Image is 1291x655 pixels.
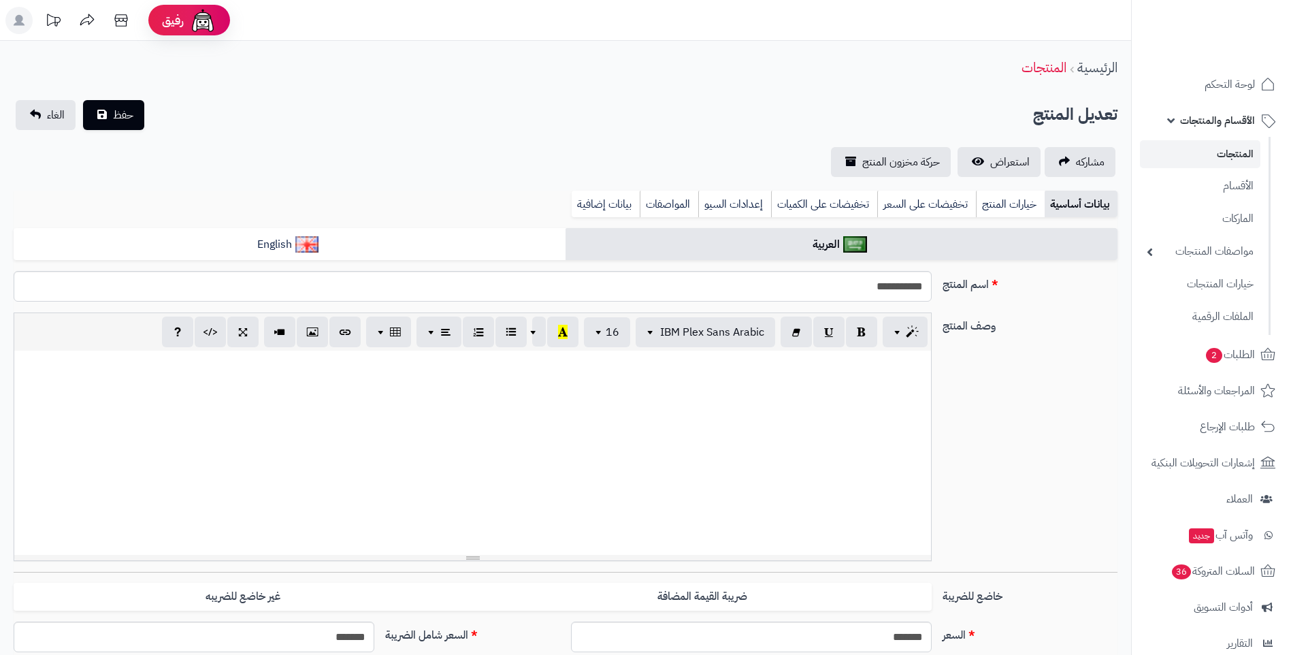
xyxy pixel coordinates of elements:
[862,154,940,170] span: حركة مخزون المنتج
[937,271,1123,293] label: اسم المنتج
[1140,483,1283,515] a: العملاء
[572,191,640,218] a: بيانات إضافية
[1045,147,1115,177] a: مشاركه
[295,236,319,253] img: English
[83,100,144,130] button: حفظ
[47,107,65,123] span: الغاء
[990,154,1030,170] span: استعراض
[937,622,1123,643] label: السعر
[636,317,775,347] button: IBM Plex Sans Arabic
[1227,634,1253,653] span: التقارير
[1140,338,1283,371] a: الطلبات2
[14,228,566,261] a: English
[1140,591,1283,624] a: أدوات التسويق
[606,324,619,340] span: 16
[566,228,1117,261] a: العربية
[660,324,764,340] span: IBM Plex Sans Arabic
[958,147,1041,177] a: استعراض
[937,313,1123,334] label: وصف المنتج
[1140,447,1283,479] a: إشعارات التحويلات البنكية
[473,583,932,611] label: ضريبة القيمة المضافة
[771,191,877,218] a: تخفيضات على الكميات
[1022,57,1066,78] a: المنتجات
[976,191,1045,218] a: خيارات المنتج
[1140,270,1260,299] a: خيارات المنتجات
[1140,555,1283,588] a: السلات المتروكة36
[1140,204,1260,234] a: الماركات
[1151,453,1255,473] span: إشعارات التحويلات البنكية
[1140,172,1260,201] a: الأقسام
[1140,68,1283,101] a: لوحة التحكم
[1178,381,1255,400] span: المراجعات والأسئلة
[1171,562,1255,581] span: السلات المتروكة
[831,147,951,177] a: حركة مخزون المنتج
[1140,302,1260,332] a: الملفات الرقمية
[1180,111,1255,130] span: الأقسام والمنتجات
[640,191,698,218] a: المواصفات
[843,236,867,253] img: العربية
[1140,411,1283,443] a: طلبات الإرجاع
[36,7,70,37] a: تحديثات المنصة
[1045,191,1117,218] a: بيانات أساسية
[1205,345,1255,364] span: الطلبات
[1033,101,1117,129] h2: تعديل المنتج
[937,583,1123,605] label: خاضع للضريبة
[1140,519,1283,552] a: وآتس آبجديد
[1189,528,1214,543] span: جديد
[877,191,976,218] a: تخفيضات على السعر
[1194,598,1253,617] span: أدوات التسويق
[113,107,133,123] span: حفظ
[1205,75,1255,94] span: لوحة التحكم
[1076,154,1105,170] span: مشاركه
[698,191,771,218] a: إعدادات السيو
[584,317,630,347] button: 16
[1206,348,1222,363] span: 2
[162,12,184,29] span: رفيق
[1188,526,1253,545] span: وآتس آب
[1140,140,1260,168] a: المنتجات
[1077,57,1117,78] a: الرئيسية
[380,622,566,643] label: السعر شامل الضريبة
[1140,374,1283,407] a: المراجعات والأسئلة
[1172,564,1191,579] span: 36
[14,583,472,611] label: غير خاضع للضريبه
[189,7,216,34] img: ai-face.png
[1200,417,1255,436] span: طلبات الإرجاع
[1140,237,1260,266] a: مواصفات المنتجات
[1226,490,1253,509] span: العملاء
[16,100,76,130] a: الغاء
